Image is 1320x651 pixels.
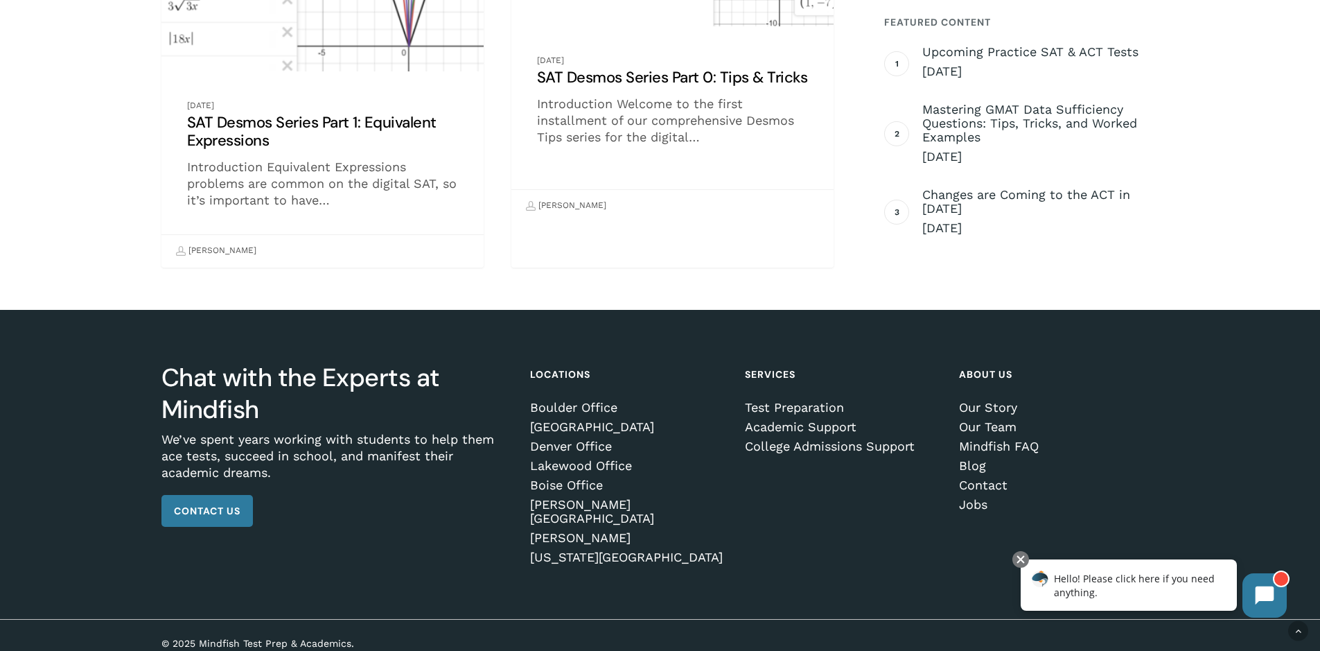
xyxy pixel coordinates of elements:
a: Mastering GMAT Data Sufficiency Questions: Tips, Tricks, and Worked Examples [DATE] [922,103,1159,165]
p: © 2025 Mindfish Test Prep & Academics. [161,636,565,651]
a: Mindfish FAQ [959,440,1154,453]
a: [PERSON_NAME] [176,239,256,263]
a: [PERSON_NAME][GEOGRAPHIC_DATA] [530,498,725,526]
a: Boise Office [530,478,725,492]
a: Changes are Coming to the ACT in [DATE] [DATE] [922,188,1159,236]
a: [PERSON_NAME] [526,194,606,218]
a: [GEOGRAPHIC_DATA] [530,420,725,434]
span: Contact Us [174,504,240,518]
iframe: Chatbot [1006,548,1301,632]
a: Contact Us [161,495,253,527]
a: Jobs [959,498,1154,512]
h4: Featured Content [884,10,1159,35]
p: We’ve spent years working with students to help them ace tests, succeed in school, and manifest t... [161,431,511,495]
a: [PERSON_NAME] [530,531,725,545]
a: Our Story [959,401,1154,415]
a: Academic Support [745,420,940,434]
span: [DATE] [922,148,1159,165]
h3: Chat with the Experts at Mindfish [161,362,511,426]
a: Test Preparation [745,401,940,415]
h4: About Us [959,362,1154,387]
a: Denver Office [530,440,725,453]
span: Mastering GMAT Data Sufficiency Questions: Tips, Tricks, and Worked Examples [922,103,1159,144]
a: Upcoming Practice SAT & ACT Tests [DATE] [922,45,1159,80]
a: [US_STATE][GEOGRAPHIC_DATA] [530,550,725,564]
h4: Services [745,362,940,387]
h4: Locations [530,362,725,387]
a: Lakewood Office [530,459,725,473]
span: [DATE] [922,220,1159,236]
span: Upcoming Practice SAT & ACT Tests [922,45,1159,59]
a: Blog [959,459,1154,473]
span: Changes are Coming to the ACT in [DATE] [922,188,1159,216]
span: [DATE] [922,63,1159,80]
a: Our Team [959,420,1154,434]
a: Contact [959,478,1154,492]
a: Boulder Office [530,401,725,415]
a: College Admissions Support [745,440,940,453]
